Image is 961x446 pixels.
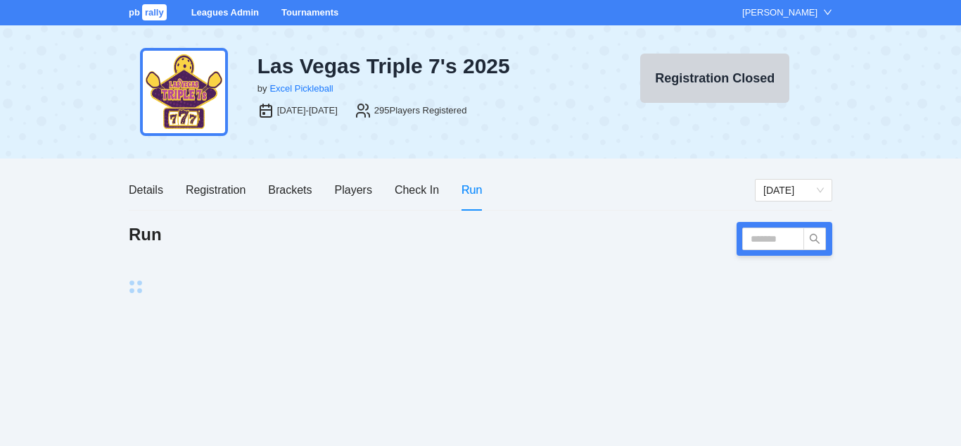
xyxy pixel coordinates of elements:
h1: Run [129,223,162,246]
a: Leagues Admin [191,7,259,18]
a: Tournaments [281,7,338,18]
div: [PERSON_NAME] [742,6,817,20]
div: by [257,82,267,96]
span: pb [129,7,140,18]
span: search [804,233,825,244]
span: down [823,8,832,17]
div: [DATE]-[DATE] [277,104,338,118]
div: Details [129,181,163,199]
a: Excel Pickleball [269,83,333,94]
div: Brackets [268,181,312,199]
div: Registration [186,181,246,199]
div: Run [462,181,482,199]
button: search [803,228,826,250]
div: Check In [395,181,439,199]
div: Players [335,181,372,199]
div: Las Vegas Triple 7's 2025 [257,54,587,79]
div: 295 Players Registered [374,104,467,118]
button: Registration Closed [640,54,789,103]
span: Sunday [763,180,824,201]
span: rally [142,4,167,20]
a: pbrally [129,7,169,18]
img: tiple-sevens-24.png [140,48,228,136]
